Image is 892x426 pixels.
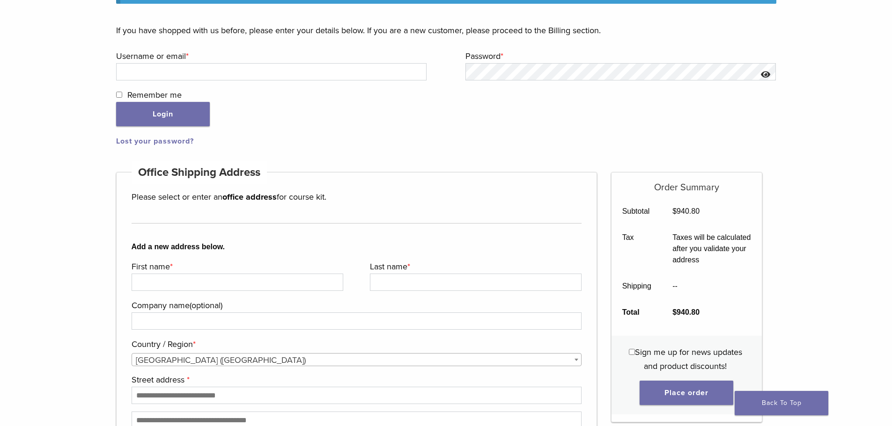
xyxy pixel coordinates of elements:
label: Username or email [116,49,425,63]
bdi: 940.80 [672,308,700,316]
span: -- [672,282,678,290]
label: Company name [132,298,580,312]
th: Total [612,299,662,325]
th: Tax [612,224,662,273]
a: Back To Top [735,391,828,415]
span: (optional) [190,300,222,310]
h4: Office Shipping Address [132,161,267,184]
td: Taxes will be calculated after you validate your address [662,224,762,273]
th: Subtotal [612,198,662,224]
bdi: 940.80 [672,207,700,215]
input: Remember me [116,92,122,98]
button: Place order [640,381,733,405]
a: Lost your password? [116,137,194,146]
label: Password [465,49,774,63]
input: Sign me up for news updates and product discounts! [629,349,635,355]
button: Login [116,102,210,126]
span: $ [672,207,677,215]
p: Please select or enter an for course kit. [132,190,582,204]
label: Street address [132,373,580,387]
h5: Order Summary [612,173,762,193]
button: Show password [756,63,776,87]
label: First name [132,260,341,274]
strong: office address [222,192,277,202]
span: Country / Region [132,353,582,366]
th: Shipping [612,273,662,299]
span: Sign me up for news updates and product discounts! [635,347,742,371]
span: Remember me [127,90,182,100]
label: Last name [370,260,579,274]
p: If you have shopped with us before, please enter your details below. If you are a new customer, p... [116,23,776,37]
span: United States (US) [132,354,582,367]
span: $ [672,308,677,316]
label: Country / Region [132,337,580,351]
b: Add a new address below. [132,241,582,253]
